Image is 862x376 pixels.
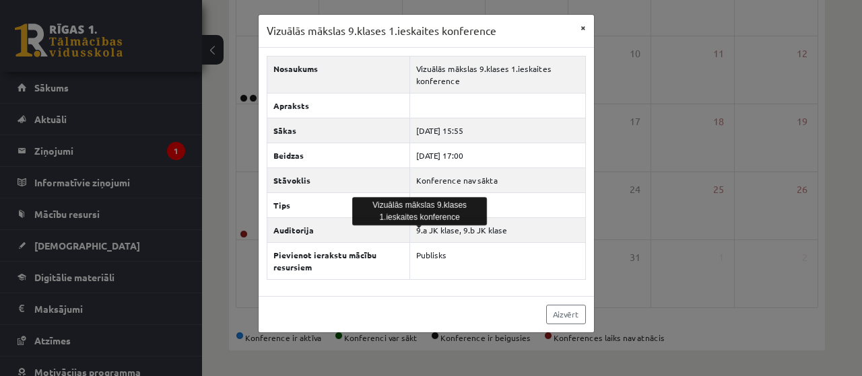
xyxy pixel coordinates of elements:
h3: Vizuālās mākslas 9.klases 1.ieskaites konference [267,23,496,39]
td: Publisks [409,242,585,279]
td: [DATE] 17:00 [409,143,585,167]
th: Tips [267,192,409,217]
th: Apraksts [267,93,409,118]
th: Sākas [267,118,409,143]
a: Aizvērt [546,305,586,324]
td: Klases [409,192,585,217]
td: Konference nav sākta [409,167,585,192]
div: Vizuālās mākslas 9.klases 1.ieskaites konference [352,197,487,225]
th: Auditorija [267,217,409,242]
th: Beidzas [267,143,409,167]
td: 9.a JK klase, 9.b JK klase [409,217,585,242]
th: Nosaukums [267,56,409,93]
td: Vizuālās mākslas 9.klases 1.ieskaites konference [409,56,585,93]
button: × [572,15,594,40]
th: Pievienot ierakstu mācību resursiem [267,242,409,279]
td: [DATE] 15:55 [409,118,585,143]
th: Stāvoklis [267,167,409,192]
